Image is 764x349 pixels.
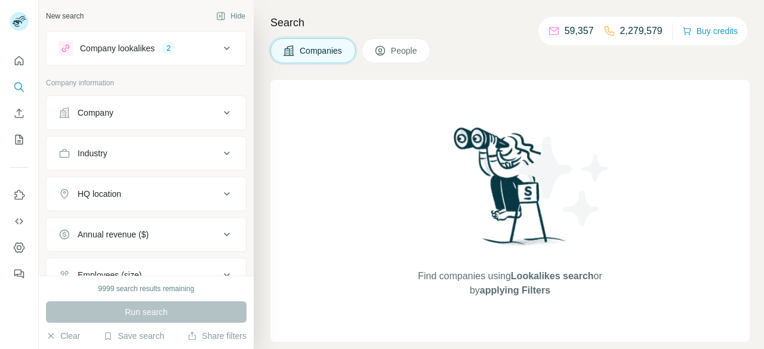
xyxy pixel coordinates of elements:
[47,220,246,249] button: Annual revenue ($)
[46,78,247,88] p: Company information
[103,330,164,342] button: Save search
[47,261,246,289] button: Employees (size)
[10,263,29,285] button: Feedback
[10,103,29,124] button: Enrich CSV
[300,45,343,57] span: Companies
[10,76,29,98] button: Search
[208,7,254,25] button: Hide
[10,211,29,232] button: Use Surfe API
[414,269,605,298] span: Find companies using or by
[78,107,113,119] div: Company
[162,43,175,54] div: 2
[47,139,246,168] button: Industry
[682,23,738,39] button: Buy credits
[98,283,195,294] div: 9999 search results remaining
[47,34,246,63] button: Company lookalikes2
[78,269,141,281] div: Employees (size)
[80,42,155,54] div: Company lookalikes
[10,50,29,72] button: Quick start
[448,124,572,257] img: Surfe Illustration - Woman searching with binoculars
[187,330,247,342] button: Share filters
[10,129,29,150] button: My lists
[46,330,80,342] button: Clear
[480,285,550,295] span: applying Filters
[270,14,750,31] h4: Search
[78,147,107,159] div: Industry
[620,24,663,38] p: 2,279,579
[78,228,149,240] div: Annual revenue ($)
[47,180,246,208] button: HQ location
[511,271,594,281] span: Lookalikes search
[78,188,121,200] div: HQ location
[565,24,594,38] p: 59,357
[10,237,29,258] button: Dashboard
[46,11,84,21] div: New search
[47,98,246,127] button: Company
[10,184,29,206] button: Use Surfe on LinkedIn
[391,45,418,57] span: People
[510,128,618,235] img: Surfe Illustration - Stars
